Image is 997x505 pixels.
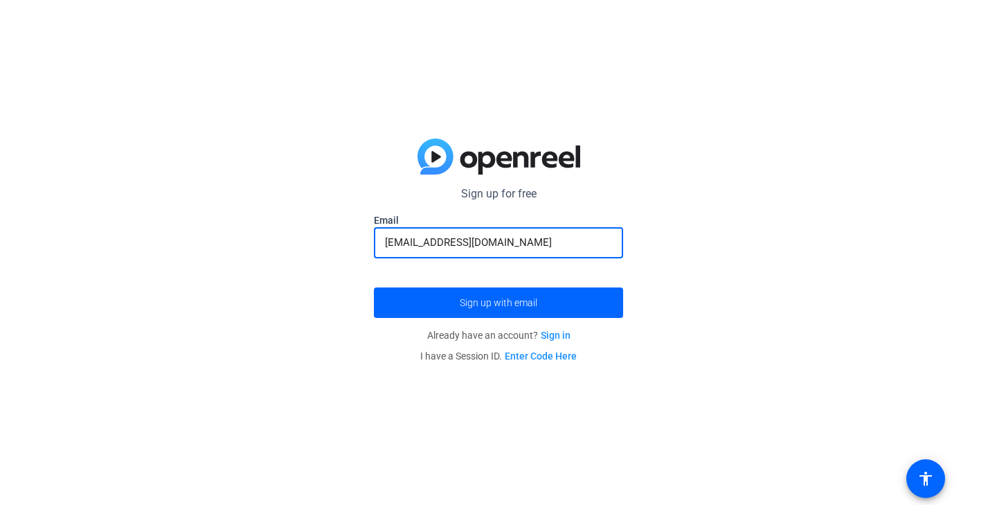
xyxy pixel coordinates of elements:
[374,186,623,202] p: Sign up for free
[917,470,934,487] mat-icon: accessibility
[541,330,571,341] a: Sign in
[420,351,577,362] span: I have a Session ID.
[505,351,577,362] a: Enter Code Here
[385,234,612,251] input: Enter Email Address
[374,213,623,227] label: Email
[417,139,580,175] img: blue-gradient.svg
[374,287,623,318] button: Sign up with email
[427,330,571,341] span: Already have an account?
